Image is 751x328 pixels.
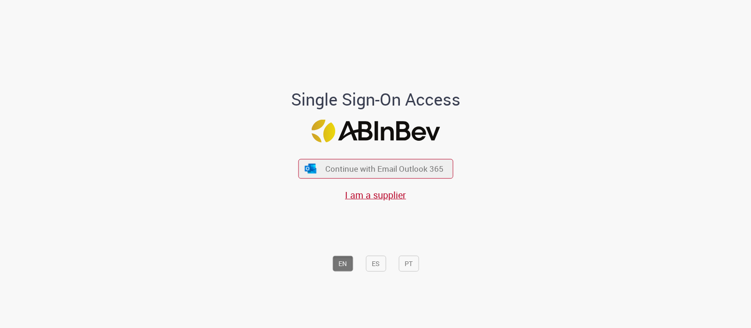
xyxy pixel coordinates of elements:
[332,256,353,272] button: EN
[245,90,506,109] h1: Single Sign-On Access
[366,256,386,272] button: ES
[325,163,444,174] span: Continue with Email Outlook 365
[345,188,406,201] a: I am a supplier
[298,159,453,178] button: ícone Azure/Microsoft 360 Continue with Email Outlook 365
[311,120,440,143] img: Logo ABInBev
[304,164,317,174] img: ícone Azure/Microsoft 360
[398,256,419,272] button: PT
